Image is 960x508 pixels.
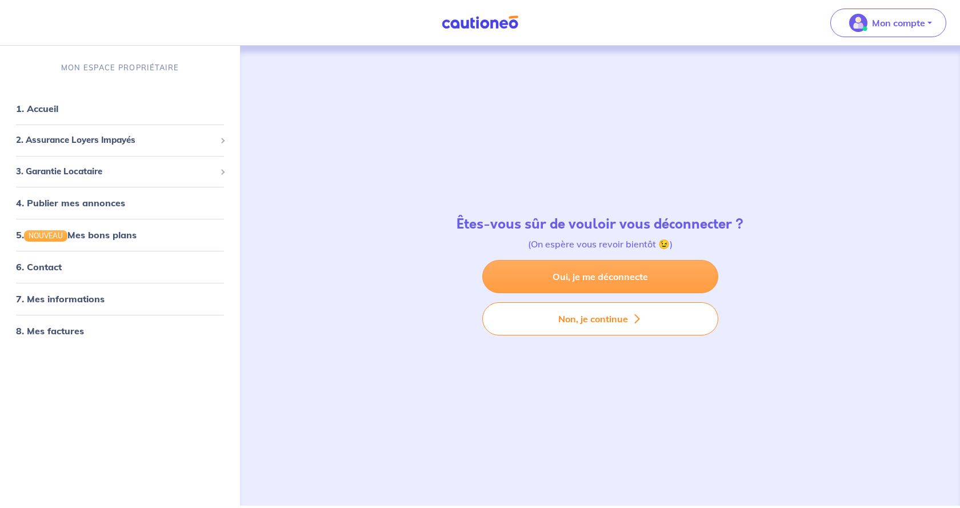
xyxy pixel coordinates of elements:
a: Oui, je me déconnecte [482,260,718,293]
div: 7. Mes informations [5,287,235,310]
span: 2. Assurance Loyers Impayés [16,134,215,147]
a: 1. Accueil [16,103,58,114]
a: 6. Contact [16,261,62,273]
a: 5.NOUVEAUMes bons plans [16,229,137,241]
a: 8. Mes factures [16,325,84,337]
p: MON ESPACE PROPRIÉTAIRE [61,62,179,73]
div: 3. Garantie Locataire [5,161,235,183]
button: Non, je continue [482,302,718,335]
div: 4. Publier mes annonces [5,191,235,214]
div: 6. Contact [5,255,235,278]
a: 4. Publier mes annonces [16,197,125,209]
button: illu_account_valid_menu.svgMon compte [830,9,946,37]
a: 7. Mes informations [16,293,105,305]
div: 5.NOUVEAUMes bons plans [5,223,235,246]
div: 1. Accueil [5,97,235,120]
img: Cautioneo [437,15,523,30]
p: (On espère vous revoir bientôt 😉) [457,237,743,251]
img: illu_account_valid_menu.svg [849,14,867,32]
div: 2. Assurance Loyers Impayés [5,129,235,151]
p: Mon compte [872,16,925,30]
div: 8. Mes factures [5,319,235,342]
span: 3. Garantie Locataire [16,165,215,178]
h4: Êtes-vous sûr de vouloir vous déconnecter ? [457,216,743,233]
